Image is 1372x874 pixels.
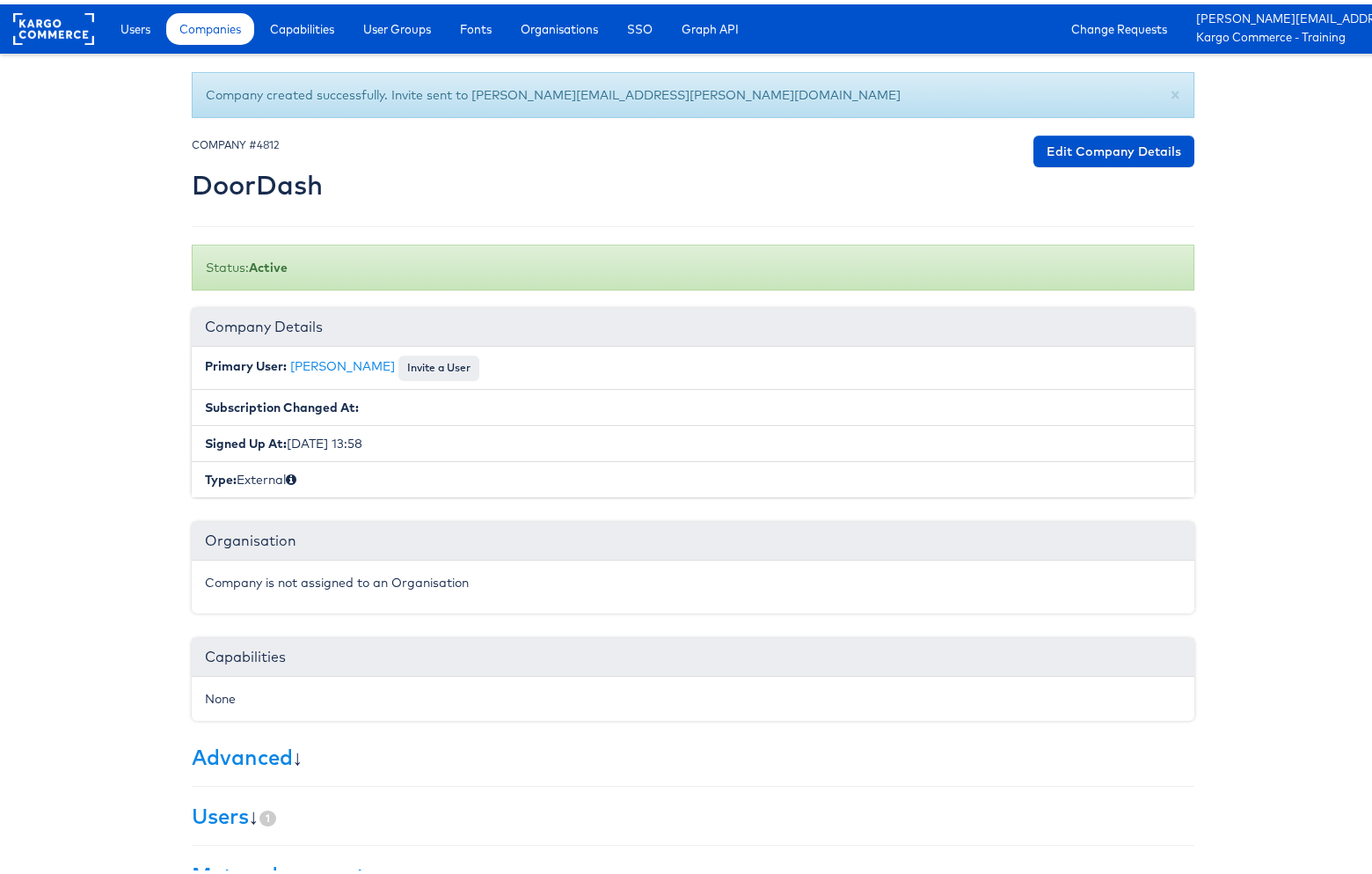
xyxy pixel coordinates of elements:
[192,800,1194,823] h3: ↓
[192,518,1194,556] div: Organisation
[205,686,1181,703] div: None
[192,457,1194,493] li: External
[205,354,287,370] b: Primary User:
[507,9,611,40] a: Organisations
[192,68,1194,114] div: Company created successfully. Invite sent to [PERSON_NAME][EMAIL_ADDRESS][PERSON_NAME][DOMAIN_NAME]
[120,16,150,33] span: Users
[192,798,249,825] a: Users
[192,741,1194,764] h3: ↓
[1196,6,1372,25] a: [PERSON_NAME][EMAIL_ADDRESS][PERSON_NAME][DOMAIN_NAME]
[668,9,752,40] a: Graph API
[192,134,280,147] small: COMPANY #4812
[192,240,1194,286] div: Status:
[107,9,164,40] a: Users
[166,9,254,40] a: Companies
[192,421,1194,458] li: [DATE] 13:58
[1058,9,1180,40] a: Change Requests
[259,806,276,822] span: 1
[192,304,1194,342] div: Company Details
[286,467,296,483] span: Internal (staff) or External (client)
[192,166,323,195] h2: DoorDash
[179,16,241,33] span: Companies
[192,739,293,766] a: Advanced
[627,16,653,33] span: SSO
[205,467,237,483] b: Type:
[682,16,739,33] span: Graph API
[350,9,444,40] a: User Groups
[1196,25,1372,43] a: Kargo Commerce - Training
[257,9,347,40] a: Capabilities
[249,255,288,271] b: Active
[205,431,287,447] b: Signed Up At:
[460,16,492,33] span: Fonts
[614,9,666,40] a: SSO
[447,9,505,40] a: Fonts
[205,569,1181,587] p: Company is not assigned to an Organisation
[192,634,1194,672] div: Capabilities
[290,354,395,370] a: [PERSON_NAME]
[1170,80,1181,99] button: Close
[398,351,479,376] button: Invite a User
[1170,77,1181,100] span: ×
[521,16,598,33] span: Organisations
[270,16,334,33] span: Capabilities
[363,16,431,33] span: User Groups
[1033,131,1194,163] a: Edit Company Details
[205,395,359,411] b: Subscription Changed At:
